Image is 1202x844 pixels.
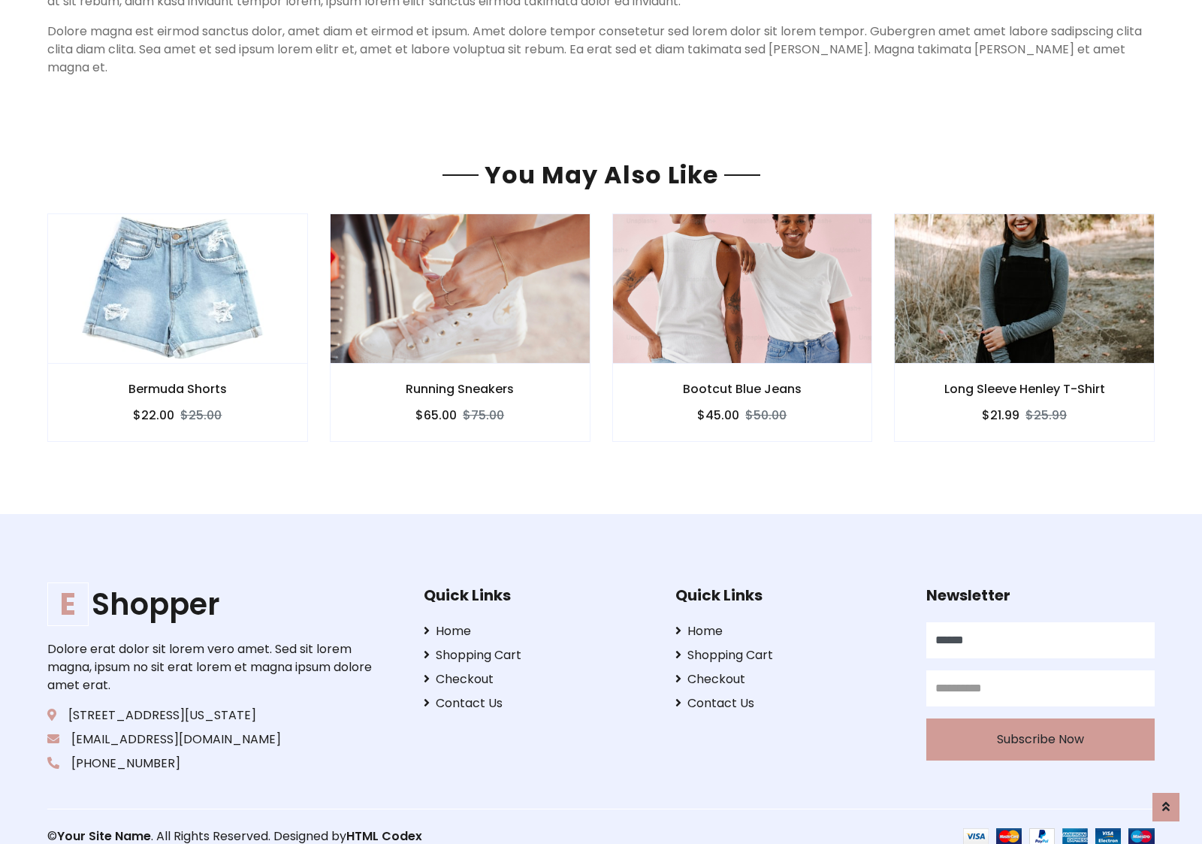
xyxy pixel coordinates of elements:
a: Contact Us [675,694,904,712]
h5: Quick Links [424,586,652,604]
a: Long Sleeve Henley T-Shirt $21.99$25.99 [894,213,1155,441]
p: [EMAIL_ADDRESS][DOMAIN_NAME] [47,731,376,749]
del: $25.99 [1025,407,1067,424]
a: Checkout [424,670,652,688]
p: Dolore magna est eirmod sanctus dolor, amet diam et eirmod et ipsum. Amet dolore tempor consetetu... [47,23,1155,77]
h6: Running Sneakers [331,382,590,396]
h1: Shopper [47,586,376,622]
a: Home [424,622,652,640]
a: Shopping Cart [424,646,652,664]
a: Home [675,622,904,640]
a: EShopper [47,586,376,622]
h6: Bermuda Shorts [48,382,307,396]
p: [STREET_ADDRESS][US_STATE] [47,706,376,725]
del: $75.00 [463,407,504,424]
del: $25.00 [180,407,222,424]
h6: $45.00 [697,408,739,422]
h6: Bootcut Blue Jeans [613,382,872,396]
p: [PHONE_NUMBER] [47,755,376,773]
a: Bootcut Blue Jeans $45.00$50.00 [612,213,873,441]
h6: Long Sleeve Henley T-Shirt [895,382,1154,396]
h6: $22.00 [133,408,174,422]
button: Subscribe Now [926,718,1155,761]
a: Running Sneakers $65.00$75.00 [330,213,590,441]
p: Dolore erat dolor sit lorem vero amet. Sed sit lorem magna, ipsum no sit erat lorem et magna ipsu... [47,640,376,694]
span: You May Also Like [479,158,724,192]
h6: $21.99 [982,408,1019,422]
h6: $65.00 [415,408,457,422]
a: Checkout [675,670,904,688]
a: Contact Us [424,694,652,712]
a: Bermuda Shorts $22.00$25.00 [47,213,308,441]
h5: Newsletter [926,586,1155,604]
a: Shopping Cart [675,646,904,664]
del: $50.00 [745,407,787,424]
h5: Quick Links [675,586,904,604]
span: E [47,582,89,626]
